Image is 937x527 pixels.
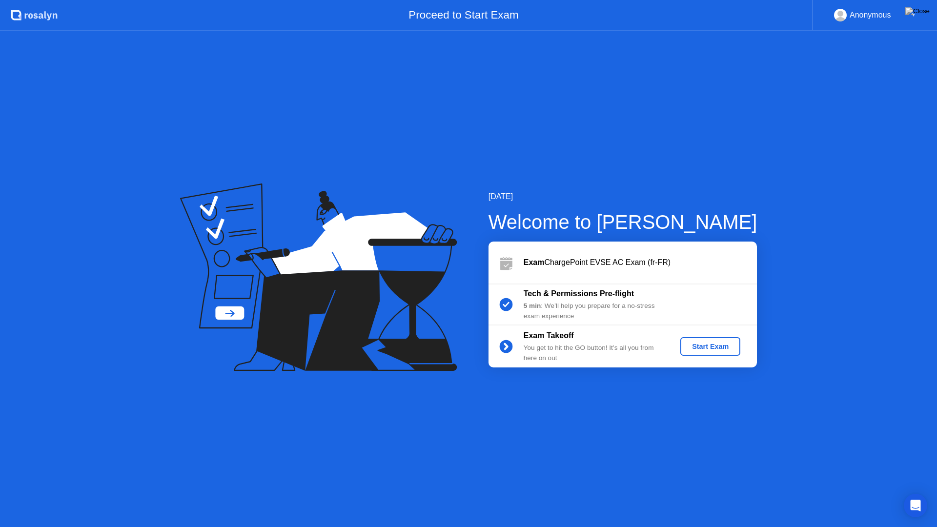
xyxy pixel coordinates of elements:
div: Anonymous [850,9,891,21]
div: Open Intercom Messenger [904,494,927,517]
div: [DATE] [489,191,757,203]
div: Start Exam [684,343,736,350]
b: Exam Takeoff [524,331,574,340]
div: : We’ll help you prepare for a no-stress exam experience [524,301,664,321]
b: 5 min [524,302,541,309]
b: Exam [524,258,545,266]
button: Start Exam [680,337,740,356]
div: You get to hit the GO button! It’s all you from here on out [524,343,664,363]
div: ChargePoint EVSE AC Exam (fr-FR) [524,257,757,268]
div: Welcome to [PERSON_NAME] [489,207,757,237]
img: Close [905,7,930,15]
b: Tech & Permissions Pre-flight [524,289,634,298]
